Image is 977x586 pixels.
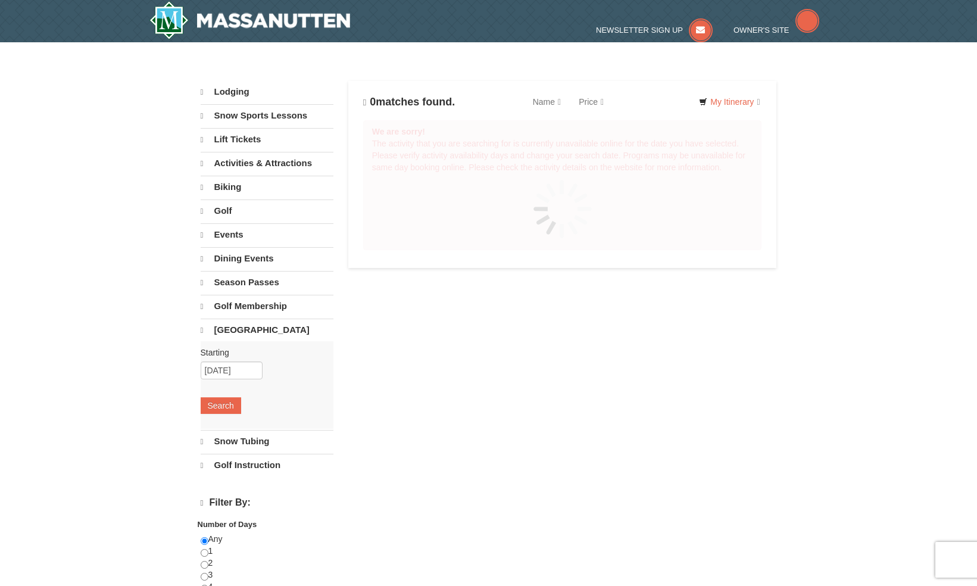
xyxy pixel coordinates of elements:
div: The activity that you are searching for is currently unavailable online for the date you have sel... [363,120,762,250]
a: [GEOGRAPHIC_DATA] [201,319,333,341]
label: Starting [201,347,324,359]
a: Dining Events [201,247,333,270]
a: Snow Sports Lessons [201,104,333,127]
a: Biking [201,176,333,198]
img: Massanutten Resort Logo [149,1,351,39]
a: Lift Tickets [201,128,333,151]
a: Activities & Attractions [201,152,333,174]
a: Name [524,90,570,114]
button: Search [201,397,241,414]
a: Events [201,223,333,246]
a: Snow Tubing [201,430,333,453]
h4: Filter By: [201,497,333,509]
span: Owner's Site [733,26,789,35]
a: Season Passes [201,271,333,294]
img: spinner.gif [533,179,592,239]
a: Massanutten Resort [149,1,351,39]
a: Golf Instruction [201,454,333,476]
a: Owner's Site [733,26,819,35]
a: Newsletter Sign Up [596,26,713,35]
strong: Number of Days [198,520,257,529]
span: Newsletter Sign Up [596,26,683,35]
a: Golf [201,200,333,222]
a: Price [570,90,613,114]
strong: We are sorry! [372,127,425,136]
a: Golf Membership [201,295,333,317]
a: My Itinerary [691,93,767,111]
a: Lodging [201,81,333,103]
